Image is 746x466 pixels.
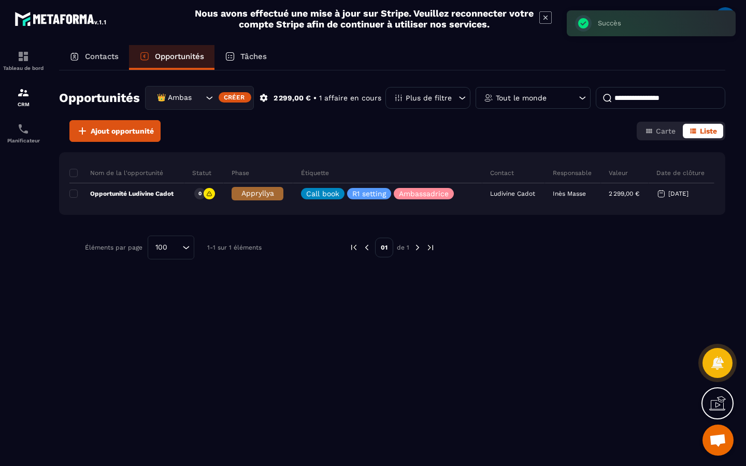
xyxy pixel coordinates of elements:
[656,169,705,177] p: Date de clôture
[69,190,174,198] p: Opportunité Ludivine Cadot
[193,92,203,104] input: Search for option
[352,190,386,197] p: R1 setting
[3,65,44,71] p: Tableau de bord
[702,425,734,456] a: Ouvrir le chat
[59,45,129,70] a: Contacts
[129,45,214,70] a: Opportunités
[232,169,249,177] p: Phase
[155,52,204,61] p: Opportunités
[3,115,44,151] a: schedulerschedulerPlanificateur
[219,92,251,103] div: Créer
[700,127,717,135] span: Liste
[69,120,161,142] button: Ajout opportunité
[490,169,514,177] p: Contact
[349,243,358,252] img: prev
[17,123,30,135] img: scheduler
[406,94,452,101] p: Plus de filtre
[85,244,142,251] p: Éléments par page
[656,127,676,135] span: Carte
[313,93,317,103] p: •
[399,190,449,197] p: Ambassadrice
[3,79,44,115] a: formationformationCRM
[241,189,274,197] span: Appryllya
[17,86,30,99] img: formation
[91,126,154,136] span: Ajout opportunité
[668,190,688,197] p: [DATE]
[85,52,119,61] p: Contacts
[3,138,44,143] p: Planificateur
[3,101,44,107] p: CRM
[496,94,547,101] p: Tout le monde
[154,92,193,104] span: 👑 Ambassadrices
[413,243,422,252] img: next
[375,238,393,257] p: 01
[397,243,409,252] p: de 1
[683,124,723,138] button: Liste
[17,50,30,63] img: formation
[171,242,180,253] input: Search for option
[15,9,108,28] img: logo
[59,88,140,108] h2: Opportunités
[214,45,277,70] a: Tâches
[553,169,592,177] p: Responsable
[192,169,211,177] p: Statut
[426,243,435,252] img: next
[3,42,44,79] a: formationformationTableau de bord
[609,190,639,197] p: 2 299,00 €
[207,244,262,251] p: 1-1 sur 1 éléments
[274,93,311,103] p: 2 299,00 €
[553,190,586,197] p: Inès Masse
[362,243,371,252] img: prev
[194,8,534,30] h2: Nous avons effectué une mise à jour sur Stripe. Veuillez reconnecter votre compte Stripe afin de ...
[319,93,381,103] p: 1 affaire en cours
[306,190,339,197] p: Call book
[152,242,171,253] span: 100
[639,124,682,138] button: Carte
[301,169,329,177] p: Étiquette
[69,169,163,177] p: Nom de la l'opportunité
[198,190,202,197] p: 0
[240,52,267,61] p: Tâches
[148,236,194,259] div: Search for option
[145,86,254,110] div: Search for option
[609,169,628,177] p: Valeur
